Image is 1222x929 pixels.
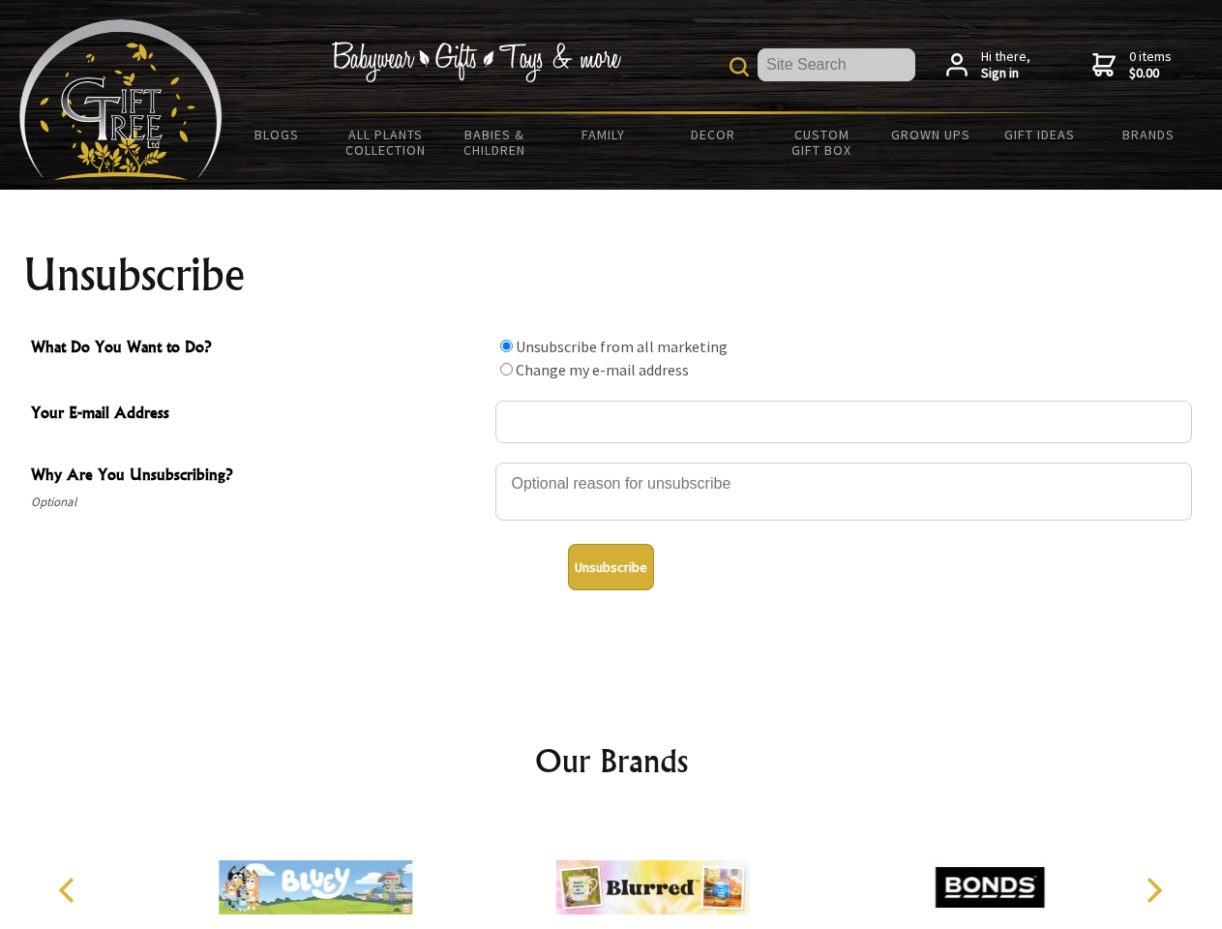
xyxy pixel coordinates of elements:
[1129,47,1172,82] span: 0 items
[767,114,877,170] a: Custom Gift Box
[1129,65,1172,82] strong: $0.00
[31,335,486,363] span: What Do You Want to Do?
[1132,869,1175,912] button: Next
[19,19,223,180] img: Babyware - Gifts - Toys and more...
[946,48,1030,82] a: Hi there,Sign in
[1092,48,1172,82] a: 0 items$0.00
[568,544,654,590] button: Unsubscribe
[495,463,1192,521] textarea: Why Are You Unsubscribing?
[223,114,332,155] a: BLOGS
[500,363,513,375] input: What Do You Want to Do?
[550,114,659,155] a: Family
[495,401,1192,443] input: Your E-mail Address
[1094,114,1204,155] a: Brands
[758,48,915,81] input: Site Search
[440,114,550,170] a: Babies & Children
[31,491,486,514] span: Optional
[500,340,513,352] input: What Do You Want to Do?
[658,114,767,155] a: Decor
[331,42,621,82] img: Babywear - Gifts - Toys & more
[31,401,486,429] span: Your E-mail Address
[31,463,486,491] span: Why Are You Unsubscribing?
[730,57,749,76] img: product search
[516,360,689,379] label: Change my e-mail address
[516,337,728,356] label: Unsubscribe from all marketing
[985,114,1094,155] a: Gift Ideas
[981,48,1030,82] span: Hi there,
[48,869,91,912] button: Previous
[23,252,1200,298] h1: Unsubscribe
[332,114,441,170] a: All Plants Collection
[39,737,1184,784] h2: Our Brands
[981,65,1030,82] strong: Sign in
[876,114,985,155] a: Grown Ups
